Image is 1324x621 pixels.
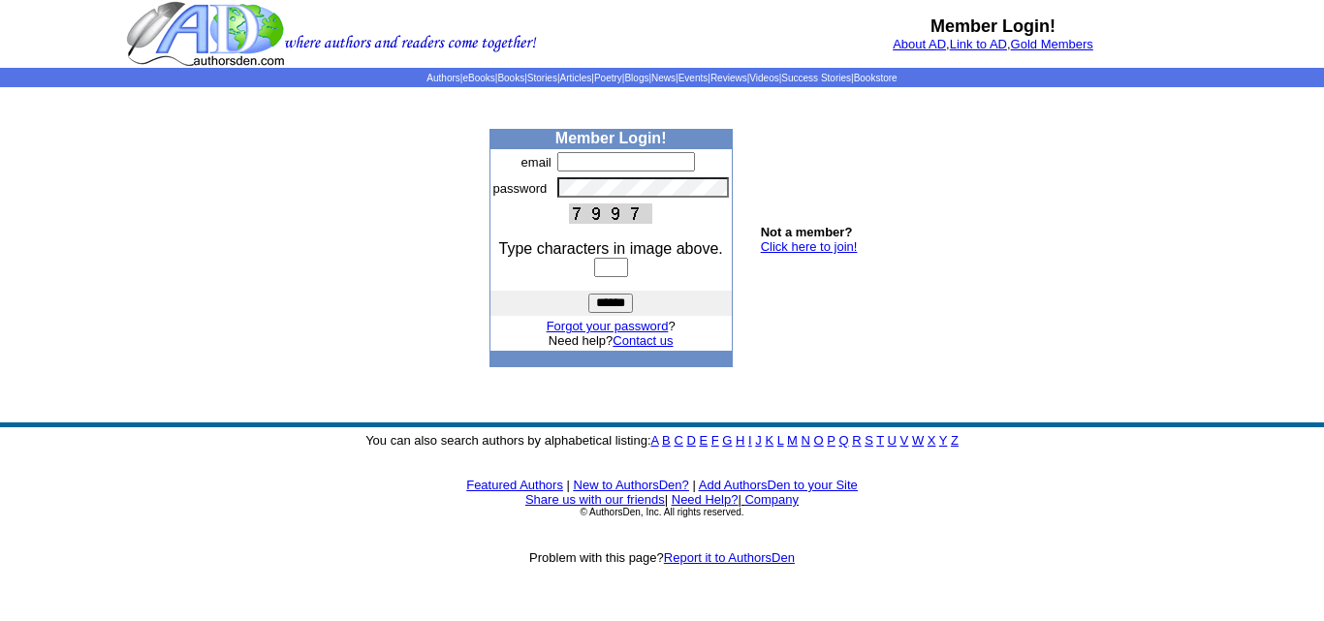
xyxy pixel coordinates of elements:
[710,73,747,83] a: Reviews
[567,478,570,492] font: |
[651,73,676,83] a: News
[699,433,708,448] a: E
[547,319,669,333] a: Forgot your password
[547,319,676,333] font: ?
[827,433,835,448] a: P
[426,73,897,83] span: | | | | | | | | | | | |
[651,433,659,448] a: A
[426,73,459,83] a: Authors
[672,492,739,507] a: Need Help?
[662,433,671,448] a: B
[529,550,795,565] font: Problem with this page?
[678,73,709,83] a: Events
[574,478,689,492] a: New to AuthorsDen?
[765,433,773,448] a: K
[893,37,946,51] a: About AD
[499,240,723,257] font: Type characters in image above.
[462,73,494,83] a: eBooks
[888,433,897,448] a: U
[893,37,1093,51] font: , ,
[497,73,524,83] a: Books
[930,16,1056,36] b: Member Login!
[1011,37,1093,51] a: Gold Members
[755,433,762,448] a: J
[787,433,798,448] a: M
[580,507,743,517] font: © AuthorsDen, Inc. All rights reserved.
[722,433,732,448] a: G
[549,333,674,348] font: Need help?
[852,433,861,448] a: R
[928,433,936,448] a: X
[748,433,752,448] a: I
[744,492,799,507] a: Company
[738,492,799,507] font: |
[781,73,851,83] a: Success Stories
[711,433,719,448] a: F
[900,433,909,448] a: V
[736,433,744,448] a: H
[613,333,673,348] a: Contact us
[560,73,592,83] a: Articles
[950,37,1007,51] a: Link to AD
[555,130,667,146] b: Member Login!
[686,433,695,448] a: D
[699,478,858,492] a: Add AuthorsDen to your Site
[692,478,695,492] font: |
[594,73,622,83] a: Poetry
[876,433,884,448] a: T
[665,492,668,507] font: |
[865,433,873,448] a: S
[749,73,778,83] a: Videos
[802,433,810,448] a: N
[939,433,947,448] a: Y
[521,155,552,170] font: email
[814,433,824,448] a: O
[674,433,682,448] a: C
[624,73,648,83] a: Blogs
[365,433,959,448] font: You can also search authors by alphabetical listing:
[761,239,858,254] a: Click here to join!
[854,73,898,83] a: Bookstore
[777,433,784,448] a: L
[466,478,563,492] a: Featured Authors
[912,433,924,448] a: W
[493,181,548,196] font: password
[838,433,848,448] a: Q
[527,73,557,83] a: Stories
[569,203,652,224] img: This Is CAPTCHA Image
[525,492,665,507] a: Share us with our friends
[951,433,959,448] a: Z
[664,550,795,565] a: Report it to AuthorsDen
[761,225,853,239] b: Not a member?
